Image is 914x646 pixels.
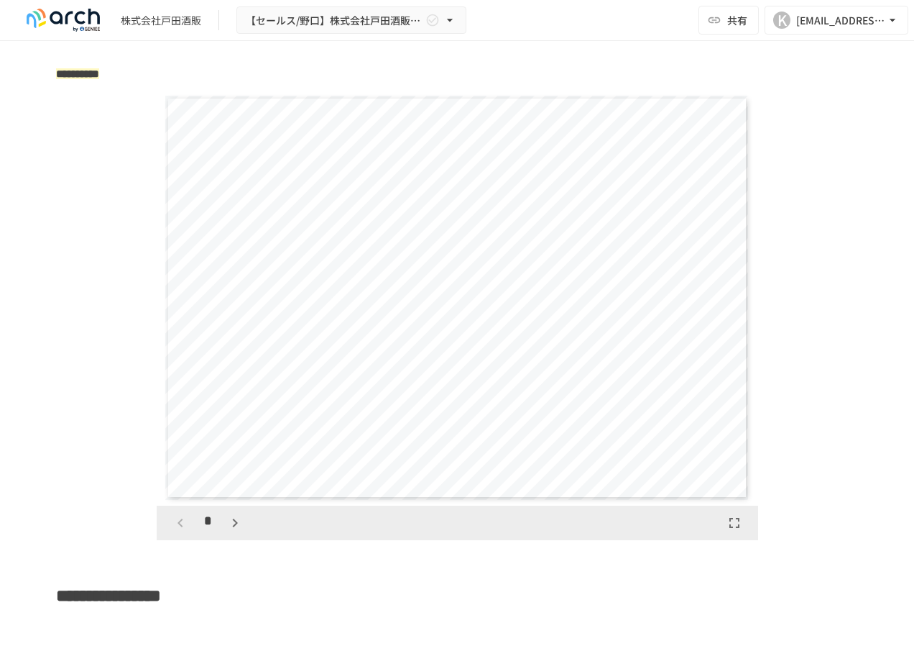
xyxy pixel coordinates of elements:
button: K[EMAIL_ADDRESS][DOMAIN_NAME] [765,6,908,35]
span: 共有 [727,12,747,28]
div: 株式会社戸田酒販 [121,13,201,28]
span: 【セールス/野口】株式会社戸田酒販様_初期設定サポート [246,12,423,29]
button: 共有 [698,6,759,35]
div: [EMAIL_ADDRESS][DOMAIN_NAME] [796,12,885,29]
div: Page 1 [157,90,758,506]
button: 【セールス/野口】株式会社戸田酒販様_初期設定サポート [236,6,466,35]
div: K [773,12,790,29]
img: logo-default@2x-9cf2c760.svg [17,9,109,32]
